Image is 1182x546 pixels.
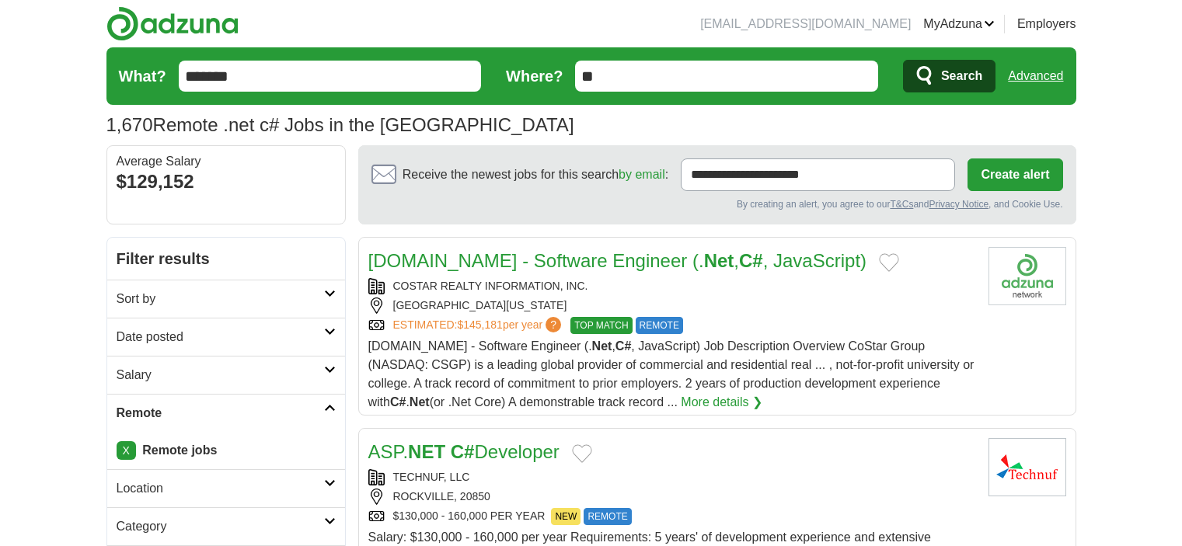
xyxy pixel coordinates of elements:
label: Where? [506,64,563,88]
a: Location [107,469,345,507]
strong: C# [739,250,763,271]
img: Adzuna logo [106,6,239,41]
span: Search [941,61,982,92]
h2: Category [117,517,324,536]
a: ESTIMATED:$145,181per year? [393,317,565,334]
h2: Date posted [117,328,324,346]
span: ? [546,317,561,332]
button: Add to favorite jobs [879,253,899,272]
a: Advanced [1008,61,1063,92]
a: Date posted [107,318,345,356]
button: Create alert [968,158,1062,191]
a: Remote [107,394,345,432]
div: By creating an alert, you agree to our and , and Cookie Use. [371,197,1063,211]
img: Company logo [988,247,1066,305]
a: by email [619,168,665,181]
li: [EMAIL_ADDRESS][DOMAIN_NAME] [700,15,911,33]
a: [DOMAIN_NAME] - Software Engineer (.Net,C#, JavaScript) [368,250,867,271]
h1: Remote .net c# Jobs in the [GEOGRAPHIC_DATA] [106,114,574,135]
strong: Net [704,250,734,271]
a: MyAdzuna [923,15,995,33]
strong: NET [408,441,445,462]
strong: Net [410,395,430,409]
strong: C# [390,395,406,409]
div: [GEOGRAPHIC_DATA][US_STATE] [368,297,976,314]
div: COSTAR REALTY INFORMATION, INC. [368,278,976,294]
a: T&Cs [890,199,913,210]
a: ASP.NET C#Developer [368,441,560,462]
a: Salary [107,356,345,394]
h2: Remote [117,404,324,423]
img: Technuf, LLC logo [988,438,1066,496]
span: Receive the newest jobs for this search : [403,165,668,184]
strong: C# [451,441,475,462]
span: [DOMAIN_NAME] - Software Engineer (. , , JavaScript) Job Description Overview CoStar Group (NASDA... [368,339,975,409]
a: Privacy Notice [929,199,988,210]
label: What? [119,64,166,88]
strong: Remote jobs [142,443,217,457]
a: X [117,441,136,460]
span: REMOTE [584,508,631,525]
button: Search [903,60,995,92]
a: More details ❯ [681,393,762,412]
strong: C# [615,339,631,353]
span: TOP MATCH [570,317,632,334]
div: ROCKVILLE, 20850 [368,489,976,505]
button: Add to favorite jobs [572,444,592,463]
span: NEW [551,508,581,525]
div: Average Salary [117,155,336,168]
span: $145,181 [457,318,502,331]
div: $130,000 - 160,000 PER YEAR [368,508,976,525]
h2: Location [117,479,324,498]
span: 1,670 [106,111,153,139]
span: REMOTE [636,317,683,334]
h2: Sort by [117,290,324,308]
h2: Filter results [107,238,345,280]
div: TECHNUF, LLC [368,469,976,485]
a: Sort by [107,280,345,318]
a: Category [107,507,345,545]
a: Employers [1017,15,1076,33]
div: $129,152 [117,168,336,196]
strong: Net [592,339,612,353]
h2: Salary [117,366,324,384]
